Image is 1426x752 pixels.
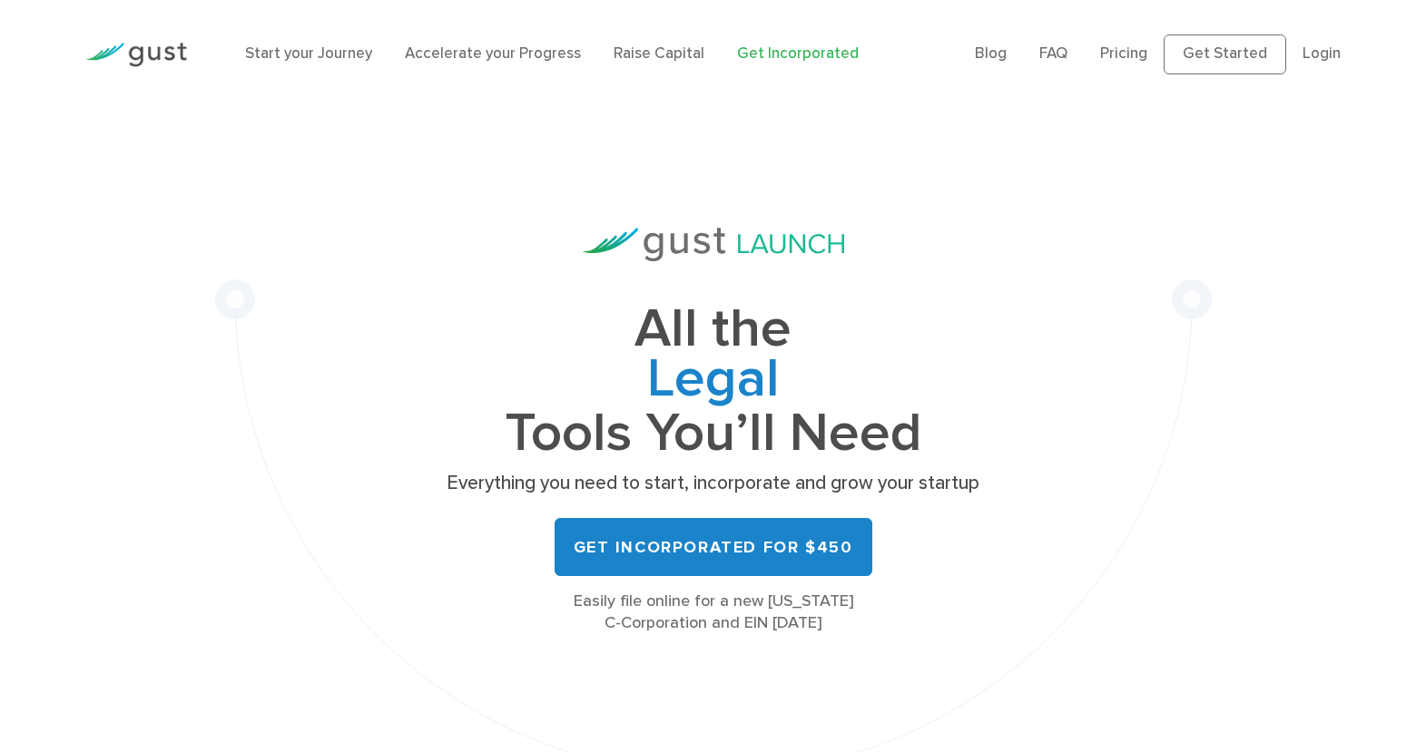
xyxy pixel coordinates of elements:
[614,44,704,63] a: Raise Capital
[441,591,986,634] div: Easily file online for a new [US_STATE] C-Corporation and EIN [DATE]
[85,43,187,67] img: Gust Logo
[441,355,986,409] span: Legal
[975,44,1007,63] a: Blog
[1303,44,1341,63] a: Login
[441,471,986,496] p: Everything you need to start, incorporate and grow your startup
[245,44,372,63] a: Start your Journey
[441,305,986,458] h1: All the Tools You’ll Need
[583,228,844,261] img: Gust Launch Logo
[555,518,872,576] a: Get Incorporated for $450
[405,44,581,63] a: Accelerate your Progress
[737,44,859,63] a: Get Incorporated
[1164,34,1286,74] a: Get Started
[1039,44,1067,63] a: FAQ
[1100,44,1147,63] a: Pricing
